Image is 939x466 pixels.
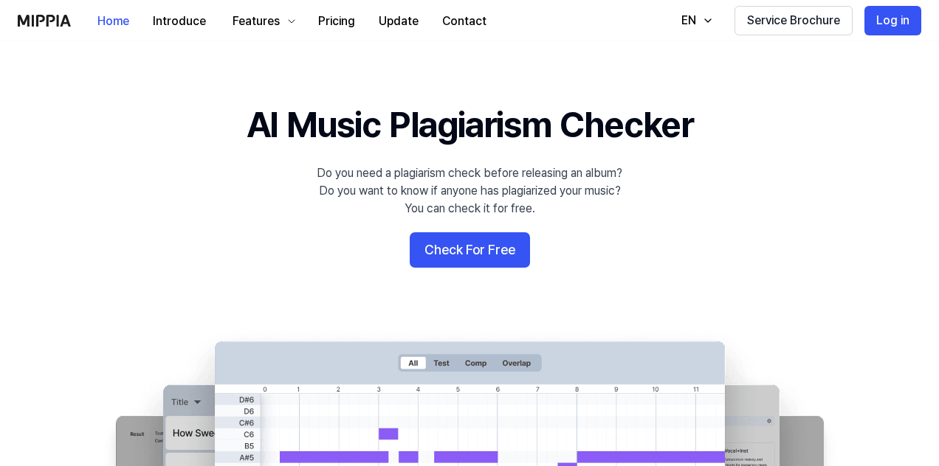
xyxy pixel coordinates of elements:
[367,7,430,36] button: Update
[218,7,306,36] button: Features
[306,7,367,36] button: Pricing
[735,6,853,35] button: Service Brochure
[430,7,498,36] button: Contact
[86,1,141,41] a: Home
[247,100,693,150] h1: AI Music Plagiarism Checker
[667,6,723,35] button: EN
[678,12,699,29] div: EN
[317,164,622,218] div: Do you need a plagiarism check before releasing an album? Do you want to know if anyone has plagi...
[86,7,141,36] button: Home
[367,1,430,41] a: Update
[18,15,71,27] img: logo
[230,13,283,30] div: Features
[864,6,921,35] button: Log in
[410,232,530,268] button: Check For Free
[141,7,218,36] button: Introduce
